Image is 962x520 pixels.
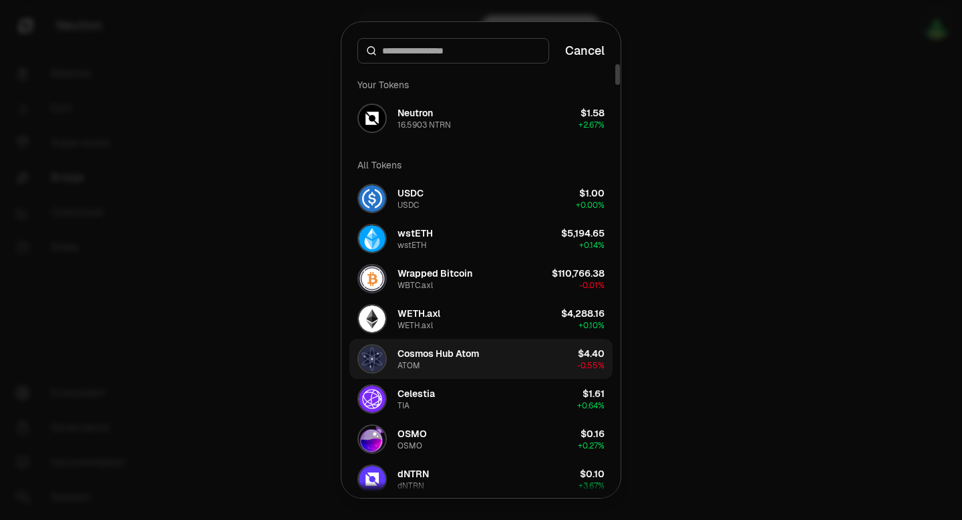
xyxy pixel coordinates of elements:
div: OSMO [397,440,422,451]
img: WBTC.axl Logo [359,265,385,292]
span: + 3.67% [579,481,605,491]
span: -0.01% [579,280,605,291]
div: wstETH [397,227,433,240]
button: WETH.axl LogoWETH.axlWETH.axl$4,288.16+0.10% [349,299,613,339]
button: WBTC.axl LogoWrapped BitcoinWBTC.axl$110,766.38-0.01% [349,259,613,299]
img: ATOM Logo [359,346,385,372]
div: $0.16 [581,427,605,440]
div: $5,194.65 [561,227,605,240]
div: WETH.axl [397,320,433,331]
span: + 0.27% [578,440,605,451]
img: TIA Logo [359,386,385,412]
button: OSMO LogoOSMOOSMO$0.16+0.27% [349,419,613,459]
img: USDC Logo [359,185,385,212]
span: + 0.00% [576,200,605,211]
button: NTRN LogoNeutron16.5903 NTRN$1.58+2.67% [349,98,613,138]
div: dNTRN [397,481,424,491]
div: $1.00 [579,186,605,200]
div: $1.61 [583,387,605,400]
div: $110,766.38 [552,267,605,280]
img: WETH.axl Logo [359,305,385,332]
div: Cosmos Hub Atom [397,347,479,360]
div: $4,288.16 [561,307,605,320]
img: NTRN Logo [359,105,385,132]
div: 16.5903 NTRN [397,120,451,130]
img: wstETH Logo [359,225,385,252]
div: $4.40 [578,347,605,360]
div: USDC [397,200,419,211]
div: Wrapped Bitcoin [397,267,472,280]
div: Celestia [397,387,435,400]
div: All Tokens [349,152,613,178]
button: ATOM LogoCosmos Hub AtomATOM$4.40-0.55% [349,339,613,379]
button: dNTRN LogodNTRNdNTRN$0.10+3.67% [349,459,613,499]
button: Cancel [565,41,605,60]
div: OSMO [397,427,427,440]
div: Neutron [397,106,433,120]
img: dNTRN Logo [359,466,385,493]
span: + 0.10% [579,320,605,331]
div: USDC [397,186,424,200]
div: ATOM [397,360,420,371]
button: USDC LogoUSDCUSDC$1.00+0.00% [349,178,613,219]
div: $1.58 [581,106,605,120]
div: $0.10 [580,467,605,481]
div: wstETH [397,240,427,251]
div: WBTC.axl [397,280,433,291]
img: OSMO Logo [359,426,385,452]
div: Your Tokens [349,72,613,98]
div: TIA [397,400,410,411]
span: + 2.67% [579,120,605,130]
div: WETH.axl [397,307,440,320]
span: + 0.64% [577,400,605,411]
button: TIA LogoCelestiaTIA$1.61+0.64% [349,379,613,419]
div: dNTRN [397,467,429,481]
span: -0.55% [577,360,605,371]
span: + 0.14% [579,240,605,251]
button: wstETH LogowstETHwstETH$5,194.65+0.14% [349,219,613,259]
